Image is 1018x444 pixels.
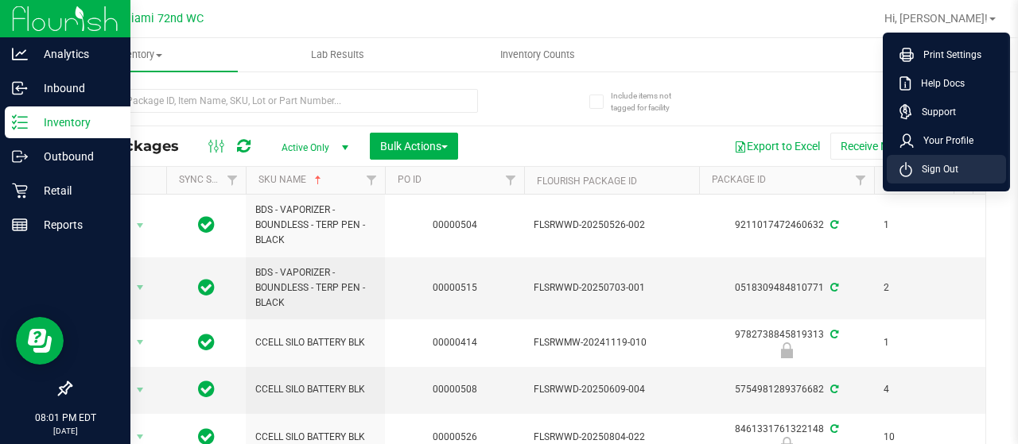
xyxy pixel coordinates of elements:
[198,214,215,236] span: In Sync
[28,215,123,234] p: Reports
[255,335,375,350] span: CCELL SILO BATTERY BLK
[28,79,123,98] p: Inbound
[884,12,988,25] span: Hi, [PERSON_NAME]!
[884,382,944,397] span: 4
[611,90,690,114] span: Include items not tagged for facility
[433,384,477,395] a: 00000508
[12,114,28,130] inline-svg: Inventory
[130,214,150,237] span: select
[7,411,123,425] p: 08:01 PM EDT
[828,423,838,434] span: Sync from Compliance System
[498,167,524,194] a: Filter
[16,317,64,365] iframe: Resource center
[255,203,375,249] span: BDS - VAPORIZER - BOUNDLESS - TERP PEN - BLACK
[398,174,422,185] a: PO ID
[828,282,838,293] span: Sync from Compliance System
[884,218,944,233] span: 1
[479,48,596,62] span: Inventory Counts
[28,44,123,64] p: Analytics
[914,133,973,149] span: Your Profile
[712,174,766,185] a: Package ID
[534,218,690,233] span: FLSRWWD-20250526-002
[537,176,637,187] a: Flourish Package ID
[38,48,238,62] span: Inventory
[130,331,150,353] span: select
[437,38,637,71] a: Inventory Counts
[697,382,876,397] div: 5754981289376682
[198,276,215,299] span: In Sync
[534,335,690,350] span: FLSRWMW-20241119-010
[179,174,240,185] a: Sync Status
[899,75,1000,91] a: Help Docs
[130,276,150,299] span: select
[70,89,478,113] input: Search Package ID, Item Name, SKU, Lot or Part Number...
[433,431,477,442] a: 00000526
[198,378,215,400] span: In Sync
[828,329,838,340] span: Sync from Compliance System
[83,137,195,155] span: All Packages
[912,104,956,120] span: Support
[12,46,28,62] inline-svg: Analytics
[220,167,246,194] a: Filter
[198,331,215,353] span: In Sync
[884,335,944,350] span: 1
[848,167,874,194] a: Filter
[370,133,458,160] button: Bulk Actions
[911,75,965,91] span: Help Docs
[28,113,123,132] p: Inventory
[255,382,375,397] span: CCELL SILO BATTERY BLK
[534,280,690,295] span: FLSRWWD-20250703-001
[697,342,876,358] div: Quarantine
[380,140,448,153] span: Bulk Actions
[28,147,123,166] p: Outbound
[12,149,28,164] inline-svg: Outbound
[433,282,477,293] a: 00000515
[534,382,690,397] span: FLSRWWD-20250609-004
[912,161,958,177] span: Sign Out
[914,47,981,63] span: Print Settings
[130,379,150,401] span: select
[433,337,477,348] a: 00000414
[697,280,876,295] div: 0518309484810771
[12,183,28,199] inline-svg: Retail
[828,219,838,230] span: Sync from Compliance System
[258,174,324,185] a: SKU Name
[121,12,204,25] span: Miami 72nd WC
[7,425,123,437] p: [DATE]
[238,38,437,71] a: Lab Results
[289,48,386,62] span: Lab Results
[887,155,1006,183] li: Sign Out
[255,265,375,311] span: BDS - VAPORIZER - BOUNDLESS - TERP PEN - BLACK
[697,327,876,358] div: 9782738845819313
[12,80,28,96] inline-svg: Inbound
[12,217,28,233] inline-svg: Reports
[724,133,830,160] button: Export to Excel
[884,280,944,295] span: 2
[828,384,838,395] span: Sync from Compliance System
[38,38,238,71] a: Inventory
[28,181,123,200] p: Retail
[697,218,876,233] div: 9211017472460632
[899,104,1000,120] a: Support
[359,167,385,194] a: Filter
[830,133,962,160] button: Receive Non-Cannabis
[433,219,477,230] a: 00000504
